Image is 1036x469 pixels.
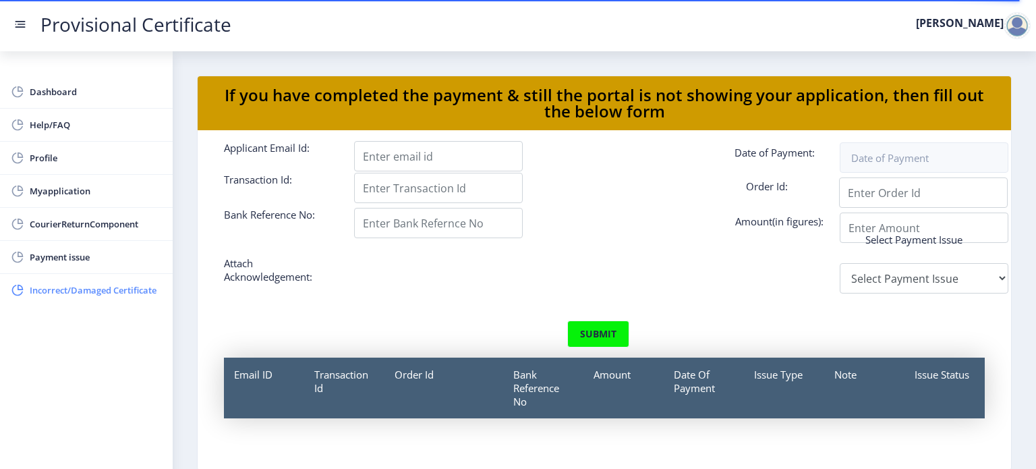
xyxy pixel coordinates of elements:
div: Issue Status [904,358,985,418]
span: Profile [30,150,162,166]
span: Payment issue [30,249,162,265]
div: Note [824,358,904,418]
input: Enter Transaction Id [354,173,523,203]
span: CourierReturnComponent [30,216,162,232]
button: submit [567,321,629,348]
label: Date of Payment: [724,146,855,166]
a: Provisional Certificate [27,18,245,32]
div: Amount [583,358,664,418]
div: Date Of Payment [664,358,744,418]
label: Attach Acknowledgement: [214,256,344,283]
div: Email ID [224,358,304,418]
label: Applicant Email Id: [214,141,344,166]
input: Enter Order Id [839,177,1008,208]
input: Enter Bank Refernce No [354,208,523,238]
span: Dashboard [30,84,162,100]
label: Select Payment Issue [855,233,985,283]
div: Order Id [384,358,503,418]
input: Enter email id [354,141,523,171]
div: Issue Type [744,358,824,418]
nb-card-header: If you have completed the payment & still the portal is not showing your application, then fill o... [198,76,1011,130]
span: Incorrect/Damaged Certificate [30,282,162,298]
div: Bank Reference No [503,358,583,418]
input: Enter Amount [840,213,1008,243]
input: Date of Payment [840,142,1008,173]
label: Bank Reference No: [214,208,344,233]
span: Help/FAQ [30,117,162,133]
div: Transaction Id [304,358,384,418]
label: [PERSON_NAME] [916,18,1004,28]
label: Transaction Id: [214,173,344,198]
span: Myapplication [30,183,162,199]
